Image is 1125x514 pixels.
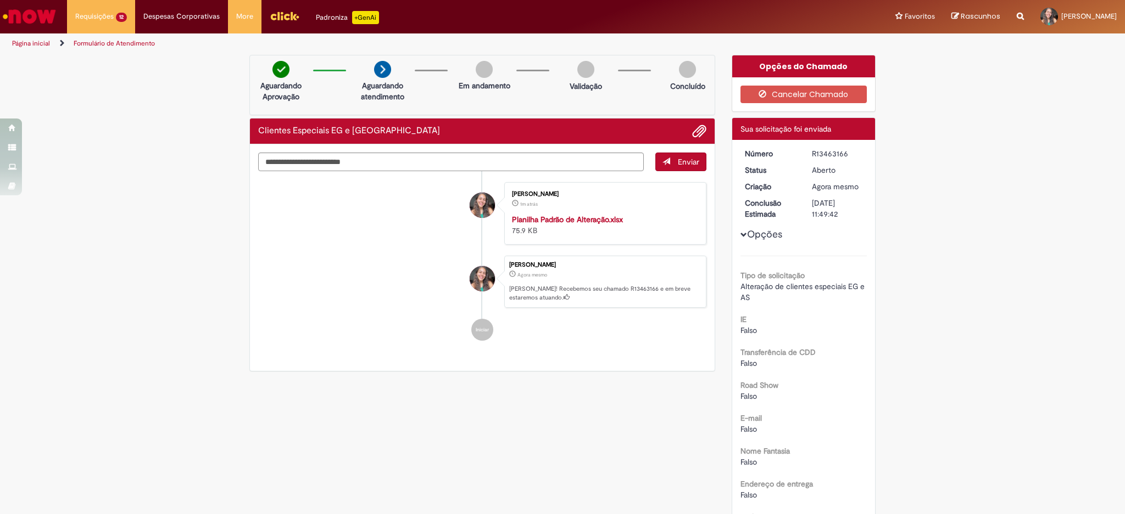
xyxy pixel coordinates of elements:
span: Enviar [678,157,699,167]
span: Sua solicitação foi enviada [740,124,831,134]
div: Bruna Castriani Ferreira Dos Santos [470,193,495,218]
b: Transferência de CDD [740,347,816,357]
dt: Status [737,165,804,176]
dt: Conclusão Estimada [737,197,804,219]
span: Agora mesmo [812,182,859,191]
time: 29/08/2025 15:49:42 [517,272,547,278]
span: Agora mesmo [517,272,547,278]
a: Formulário de Atendimento [74,39,155,48]
li: Bruna Castriani Ferreira Dos Santos [258,256,706,308]
span: 12 [116,13,127,22]
span: Falso [740,424,757,434]
img: click_logo_yellow_360x200.png [270,8,299,24]
ul: Trilhas de página [8,33,742,54]
div: R13463166 [812,148,863,159]
b: Road Show [740,380,778,390]
a: Rascunhos [951,12,1000,22]
div: Padroniza [316,11,379,24]
p: +GenAi [352,11,379,24]
img: arrow-next.png [374,61,391,78]
span: Falso [740,391,757,401]
p: Aguardando Aprovação [254,80,308,102]
h2: Clientes Especiais EG e AS Histórico de tíquete [258,126,440,136]
p: Em andamento [459,80,510,91]
p: [PERSON_NAME]! Recebemos seu chamado R13463166 e em breve estaremos atuando. [509,285,700,302]
span: More [236,11,253,22]
span: Falso [740,457,757,467]
button: Adicionar anexos [692,124,706,138]
div: 75.9 KB [512,214,695,236]
p: Concluído [670,81,705,92]
div: Opções do Chamado [732,55,876,77]
span: Despesas Corporativas [143,11,220,22]
div: [PERSON_NAME] [512,191,695,197]
span: Falso [740,325,757,335]
ul: Histórico de tíquete [258,171,706,352]
dt: Criação [737,181,804,192]
a: Planilha Padrão de Alteração.xlsx [512,214,623,224]
button: Cancelar Chamado [740,86,867,103]
img: img-circle-grey.png [679,61,696,78]
img: img-circle-grey.png [476,61,493,78]
span: Favoritos [905,11,935,22]
span: [PERSON_NAME] [1061,12,1117,21]
span: 1m atrás [520,201,538,207]
img: ServiceNow [1,5,58,27]
div: [DATE] 11:49:42 [812,197,863,219]
b: E-mail [740,413,762,423]
b: IE [740,314,747,324]
span: Requisições [75,11,114,22]
b: Endereço de entrega [740,479,813,489]
span: Falso [740,490,757,500]
div: Bruna Castriani Ferreira Dos Santos [470,266,495,291]
button: Enviar [655,152,706,171]
p: Validação [570,81,602,92]
span: Falso [740,358,757,368]
img: img-circle-grey.png [577,61,594,78]
b: Tipo de solicitação [740,270,805,280]
div: 29/08/2025 15:49:42 [812,181,863,192]
a: Página inicial [12,39,50,48]
time: 29/08/2025 15:48:28 [520,201,538,207]
span: Alteração de clientes especiais EG e AS [740,281,867,302]
p: Aguardando atendimento [356,80,409,102]
span: Rascunhos [961,11,1000,21]
div: [PERSON_NAME] [509,262,700,268]
dt: Número [737,148,804,159]
textarea: Digite sua mensagem aqui... [258,152,644,171]
time: 29/08/2025 15:49:42 [812,182,859,191]
b: Nome Fantasia [740,446,790,456]
img: check-circle-green.png [272,61,289,78]
div: Aberto [812,165,863,176]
